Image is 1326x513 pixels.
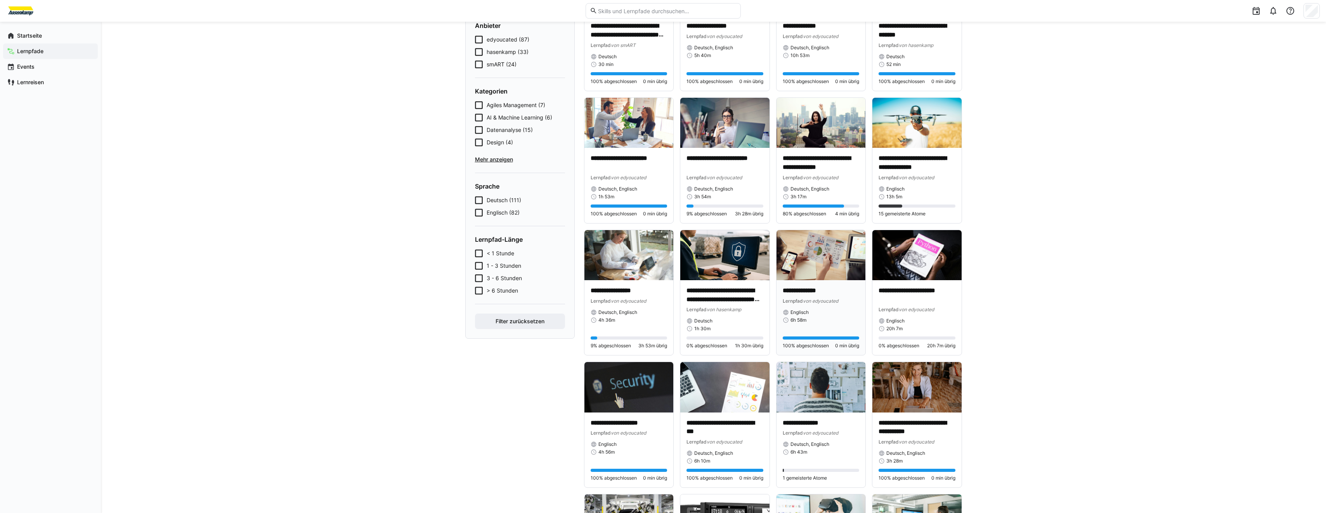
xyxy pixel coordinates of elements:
[739,78,763,85] span: 0 min übrig
[886,450,925,456] span: Deutsch, Englisch
[886,326,903,332] span: 20h 7m
[803,430,838,436] span: von edyoucated
[694,318,712,324] span: Deutsch
[790,441,829,447] span: Deutsch, Englisch
[777,230,866,280] img: image
[680,98,770,148] img: image
[591,343,631,349] span: 9% abgeschlossen
[611,298,646,304] span: von edyoucated
[487,209,520,217] span: Englisch (82)
[584,362,674,412] img: image
[790,317,806,323] span: 6h 58m
[790,186,829,192] span: Deutsch, Englisch
[783,175,803,180] span: Lernpfad
[694,194,711,200] span: 3h 54m
[879,175,899,180] span: Lernpfad
[790,309,809,315] span: Englisch
[835,78,859,85] span: 0 min übrig
[886,61,901,68] span: 52 min
[694,186,733,192] span: Deutsch, Englisch
[487,114,552,121] span: AI & Machine Learning (6)
[598,309,637,315] span: Deutsch, Englisch
[487,262,521,270] span: 1 - 3 Stunden
[591,175,611,180] span: Lernpfad
[899,439,934,445] span: von edyoucated
[739,475,763,481] span: 0 min übrig
[487,48,529,56] span: hasenkamp (33)
[694,450,733,456] span: Deutsch, Englisch
[886,318,905,324] span: Englisch
[803,298,838,304] span: von edyoucated
[643,78,667,85] span: 0 min übrig
[886,54,905,60] span: Deutsch
[638,343,667,349] span: 3h 53m übrig
[686,211,727,217] span: 9% abgeschlossen
[783,78,829,85] span: 100% abgeschlossen
[694,458,710,464] span: 6h 10m
[835,343,859,349] span: 0 min übrig
[872,98,962,148] img: image
[777,362,866,412] img: image
[790,194,806,200] span: 3h 17m
[611,42,636,48] span: von smART
[686,343,727,349] span: 0% abgeschlossen
[886,186,905,192] span: Englisch
[598,194,614,200] span: 1h 53m
[487,126,533,134] span: Datenanalyse (15)
[584,98,674,148] img: image
[487,36,529,43] span: edyoucated (87)
[487,250,514,257] span: < 1 Stunde
[707,33,742,39] span: von edyoucated
[686,175,707,180] span: Lernpfad
[879,343,919,349] span: 0% abgeschlossen
[783,298,803,304] span: Lernpfad
[591,42,611,48] span: Lernpfad
[803,175,838,180] span: von edyoucated
[475,156,565,163] span: Mehr anzeigen
[686,439,707,445] span: Lernpfad
[879,439,899,445] span: Lernpfad
[927,343,955,349] span: 20h 7m übrig
[803,33,838,39] span: von edyoucated
[790,449,807,455] span: 6h 43m
[680,230,770,280] img: image
[643,211,667,217] span: 0 min übrig
[879,475,925,481] span: 100% abgeschlossen
[597,7,736,14] input: Skills und Lernpfade durchsuchen…
[494,317,546,325] span: Filter zurücksetzen
[475,314,565,329] button: Filter zurücksetzen
[680,362,770,412] img: image
[598,449,615,455] span: 4h 56m
[686,475,733,481] span: 100% abgeschlossen
[790,45,829,51] span: Deutsch, Englisch
[475,22,565,29] h4: Anbieter
[735,211,763,217] span: 3h 28m übrig
[899,307,934,312] span: von edyoucated
[487,139,513,146] span: Design (4)
[686,307,707,312] span: Lernpfad
[879,42,899,48] span: Lernpfad
[899,175,934,180] span: von edyoucated
[686,33,707,39] span: Lernpfad
[707,175,742,180] span: von edyoucated
[598,61,614,68] span: 30 min
[879,78,925,85] span: 100% abgeschlossen
[475,236,565,243] h4: Lernpfad-Länge
[886,458,903,464] span: 3h 28m
[487,274,522,282] span: 3 - 6 Stunden
[643,475,667,481] span: 0 min übrig
[872,230,962,280] img: image
[931,78,955,85] span: 0 min übrig
[598,317,615,323] span: 4h 36m
[879,307,899,312] span: Lernpfad
[611,175,646,180] span: von edyoucated
[707,439,742,445] span: von edyoucated
[584,230,674,280] img: image
[598,54,617,60] span: Deutsch
[783,475,827,481] span: 1 gemeisterte Atome
[783,430,803,436] span: Lernpfad
[735,343,763,349] span: 1h 30m übrig
[591,475,637,481] span: 100% abgeschlossen
[694,326,711,332] span: 1h 30m
[783,33,803,39] span: Lernpfad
